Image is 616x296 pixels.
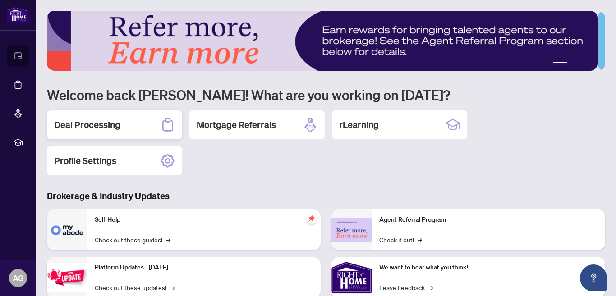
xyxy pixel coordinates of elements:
[379,263,598,273] p: We want to hear what you think!
[379,235,422,245] a: Check it out!→
[47,263,87,291] img: Platform Updates - July 21, 2025
[47,190,605,202] h3: Brokerage & Industry Updates
[170,282,175,292] span: →
[47,86,605,103] h1: Welcome back [PERSON_NAME]! What are you working on [DATE]?
[47,209,87,250] img: Self-Help
[54,118,120,131] h2: Deal Processing
[578,62,582,65] button: 3
[580,264,607,291] button: Open asap
[418,235,422,245] span: →
[306,213,317,224] span: pushpin
[379,215,598,225] p: Agent Referral Program
[95,215,313,225] p: Self-Help
[428,282,433,292] span: →
[47,11,598,71] img: Slide 0
[379,282,433,292] a: Leave Feedback→
[54,155,116,167] h2: Profile Settings
[7,7,29,23] img: logo
[166,235,170,245] span: →
[13,272,24,284] span: AG
[339,118,379,131] h2: rLearning
[585,62,589,65] button: 4
[553,62,567,65] button: 1
[593,62,596,65] button: 5
[95,282,175,292] a: Check out these updates!→
[95,263,313,273] p: Platform Updates - [DATE]
[331,218,372,242] img: Agent Referral Program
[95,235,170,245] a: Check out these guides!→
[197,118,276,131] h2: Mortgage Referrals
[571,62,575,65] button: 2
